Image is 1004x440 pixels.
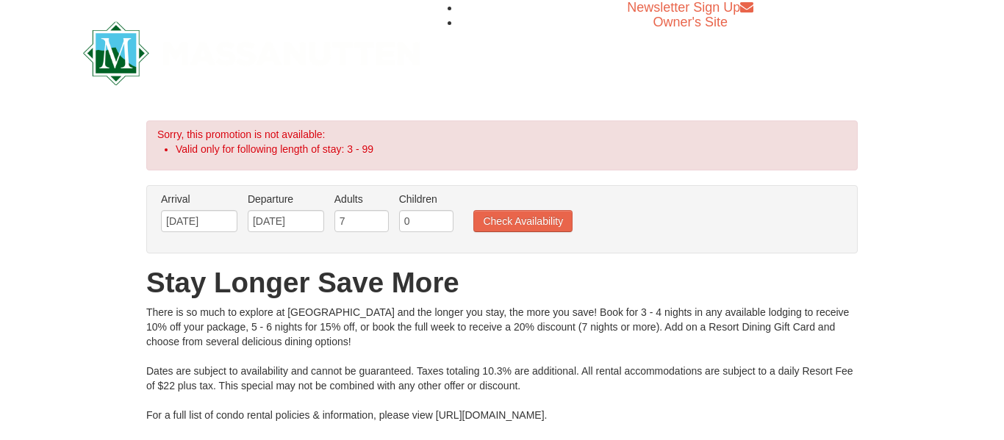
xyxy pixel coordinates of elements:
[176,142,831,156] li: Valid only for following length of stay: 3 - 99
[473,210,573,232] button: Check Availability
[653,15,728,29] a: Owner's Site
[146,268,858,297] h1: Stay Longer Save More
[334,192,389,206] label: Adults
[83,21,420,85] img: Massanutten Resort Logo
[399,192,453,206] label: Children
[248,192,324,206] label: Departure
[146,120,858,170] div: Sorry, this promotion is not available:
[83,34,420,68] a: Massanutten Resort
[161,192,237,206] label: Arrival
